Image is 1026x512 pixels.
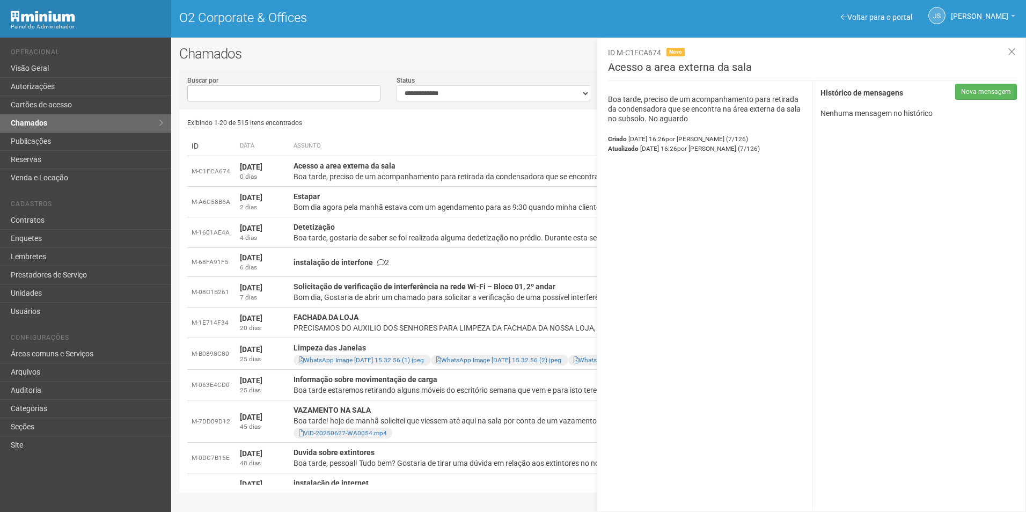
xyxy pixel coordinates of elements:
[677,145,760,152] span: por [PERSON_NAME] (7/126)
[187,217,236,248] td: M-1601AE4A
[299,356,424,364] a: WhatsApp Image [DATE] 15.32.56 (1).jpeg
[665,135,748,143] span: por [PERSON_NAME] (7/126)
[240,422,285,431] div: 45 dias
[240,345,262,354] strong: [DATE]
[294,313,358,321] strong: FACHADA DA LOJA
[294,448,375,457] strong: Duvida sobre extintores
[294,292,824,303] div: Bom dia, Gostaria de abrir um chamado para solicitar a verificação de uma possível interferência ...
[187,76,218,85] label: Buscar por
[294,385,824,396] div: Boa tarde estaremos retirando alguns móveis do escritório semana que vem e para isto teremos a ne...
[240,413,262,421] strong: [DATE]
[240,253,262,262] strong: [DATE]
[294,202,824,213] div: Bom dia agora pela manhã estava com um agendamento para as 9:30 quando minha cliente estava chega...
[187,187,236,217] td: M-A6C58B6A
[294,232,824,243] div: Boa tarde, gostaria de saber se foi realizada alguma dedetização no prédio. Durante esta semana ...
[11,22,163,32] div: Painel do Administrador
[11,48,163,60] li: Operacional
[240,459,285,468] div: 48 dias
[951,2,1008,20] span: Jeferson Souza
[841,13,912,21] a: Voltar para o portal
[608,62,1017,81] h3: Acesso a area externa da sala
[240,224,262,232] strong: [DATE]
[240,324,285,333] div: 20 dias
[294,458,824,469] div: Boa tarde, pessoal! Tudo bem? Gostaria de tirar uma dúvida em relação aos extintores no nosso nov...
[11,334,163,345] li: Configurações
[294,323,824,333] div: PRECISAMOS DO AUXILIO DOS SENHORES PARA LIMPEZA DA FACHADA DA NOSSA LOJA, ONDE A PRESENCA CONSTAN...
[574,356,689,364] a: WhatsApp Image [DATE] 15.32.56.jpeg
[187,400,236,443] td: M-7DD09D12
[666,48,685,56] span: Novo
[294,415,824,426] div: Boa tarde! hoje de manhã solicitei que viessem até aqui na sala por conta de um vazamento. o rapa...
[397,76,415,85] label: Status
[240,314,262,323] strong: [DATE]
[187,156,236,187] td: M-C1FCA674
[294,171,824,182] div: Boa tarde, preciso de um acompanhamento para retirada da condensadora que se encontra na área ext...
[299,429,387,437] a: VID-20250627-WA0054.mp4
[187,277,236,308] td: M-08C1B261
[187,473,236,504] td: M-3D8954FE
[608,94,804,123] p: Boa tarde, preciso de um acompanhamento para retirada da condensadora que se encontra na área ext...
[187,136,236,156] td: ID
[240,386,285,395] div: 25 dias
[955,84,1017,100] button: Nova mensagem
[187,308,236,338] td: M-1E714F34
[928,7,946,24] a: JS
[236,136,289,156] th: Data
[289,136,829,156] th: Assunto
[179,11,591,25] h1: O2 Corporate & Offices
[11,200,163,211] li: Cadastros
[187,115,599,131] div: Exibindo 1-20 de 515 itens encontrados
[951,13,1015,22] a: [PERSON_NAME]
[294,375,437,384] strong: Informação sobre movimentação de carga
[240,163,262,171] strong: [DATE]
[240,283,262,292] strong: [DATE]
[294,406,371,414] strong: VAZAMENTO NA SALA
[240,263,285,272] div: 6 dias
[294,223,335,231] strong: Detetização
[179,46,1018,62] h2: Chamados
[628,135,748,143] span: [DATE] 16:26
[240,193,262,202] strong: [DATE]
[187,248,236,277] td: M-68FA91F5
[294,258,373,267] strong: instalação de interfone
[294,162,395,170] strong: Acesso a area externa da sala
[820,89,903,98] strong: Histórico de mensagens
[294,343,366,352] strong: Limpeza das Janelas
[820,108,1017,118] p: Nenhuma mensagem no histórico
[11,11,75,22] img: Minium
[240,233,285,243] div: 4 dias
[187,370,236,400] td: M-063E4CD0
[240,172,285,181] div: 0 dias
[240,376,262,385] strong: [DATE]
[294,479,369,487] strong: instalação de internet
[294,282,555,291] strong: Solicitação de verificação de interferência na rede Wi-Fi – Bloco 01, 2º andar
[240,355,285,364] div: 25 dias
[608,145,639,152] strong: Atualizado
[187,338,236,370] td: M-B0898C80
[436,356,561,364] a: WhatsApp Image [DATE] 15.32.56 (2).jpeg
[187,443,236,473] td: M-0DC7B15E
[240,293,285,302] div: 7 dias
[608,135,627,143] strong: Criado
[377,258,389,267] span: 2
[240,203,285,212] div: 2 dias
[240,480,262,488] strong: [DATE]
[240,449,262,458] strong: [DATE]
[608,48,661,57] span: ID M-C1FCA674
[294,192,320,201] strong: Estapar
[640,145,760,152] span: [DATE] 16:26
